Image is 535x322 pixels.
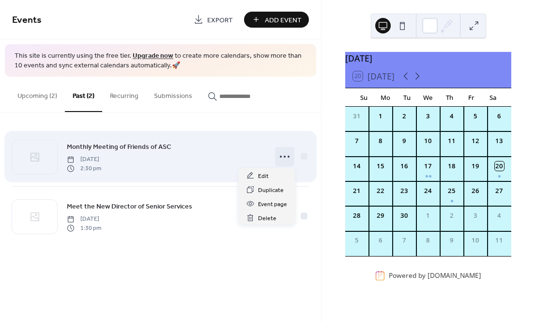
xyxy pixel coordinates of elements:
div: 27 [495,186,504,196]
div: Mo [374,88,396,107]
div: 3 [424,112,433,121]
div: 28 [352,211,362,221]
span: Event page [258,199,287,209]
div: 19 [471,161,481,171]
span: 1:30 pm [67,224,101,232]
div: 7 [400,236,410,245]
div: 3 [471,211,481,221]
div: 26 [471,186,481,196]
div: 13 [495,136,504,146]
span: Export [207,15,233,25]
div: 1 [376,112,386,121]
a: Export [186,12,240,28]
button: Past (2) [65,77,102,112]
span: Delete [258,213,276,224]
div: 14 [352,161,362,171]
div: 10 [424,136,433,146]
div: 1 [424,211,433,221]
div: 4 [447,112,457,121]
div: 23 [400,186,410,196]
div: Su [353,88,374,107]
div: 11 [447,136,457,146]
div: 29 [376,211,386,221]
div: 21 [352,186,362,196]
div: 22 [376,186,386,196]
div: 24 [424,186,433,196]
div: 7 [352,136,362,146]
button: Recurring [102,77,146,111]
div: 16 [400,161,410,171]
div: 12 [471,136,481,146]
div: 31 [352,112,362,121]
div: 8 [376,136,386,146]
div: 17 [424,161,433,171]
div: 4 [495,211,504,221]
button: Submissions [146,77,200,111]
div: 6 [495,112,504,121]
div: 10 [471,236,481,245]
a: Monthly Meeting of Friends of ASC [67,141,171,152]
div: Fr [460,88,482,107]
a: Upgrade now [133,49,173,63]
div: 11 [495,236,504,245]
div: 5 [471,112,481,121]
span: 2:30 pm [67,164,101,173]
div: [DATE] [345,52,511,64]
div: Th [439,88,460,107]
div: 2 [400,112,410,121]
span: [DATE] [67,215,101,224]
div: 6 [376,236,386,245]
span: [DATE] [67,155,101,164]
span: Add Event [265,15,302,25]
span: This site is currently using the free tier. to create more calendars, show more than 10 events an... [15,51,306,70]
div: 15 [376,161,386,171]
div: 8 [424,236,433,245]
div: Powered by [389,271,481,280]
div: 2 [447,211,457,221]
div: 5 [352,236,362,245]
span: Edit [258,171,269,181]
div: 20 [495,161,504,171]
button: Upcoming (2) [10,77,65,111]
a: [DOMAIN_NAME] [428,271,481,280]
span: Duplicate [258,185,284,195]
div: Sa [482,88,504,107]
div: 30 [400,211,410,221]
div: 25 [447,186,457,196]
div: Tu [396,88,417,107]
a: Meet the New Director of Senior Services [67,201,192,212]
div: We [417,88,439,107]
div: 9 [400,136,410,146]
button: Add Event [244,12,309,28]
div: 9 [447,236,457,245]
div: 18 [447,161,457,171]
span: Monthly Meeting of Friends of ASC [67,142,171,152]
span: Events [12,11,42,30]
